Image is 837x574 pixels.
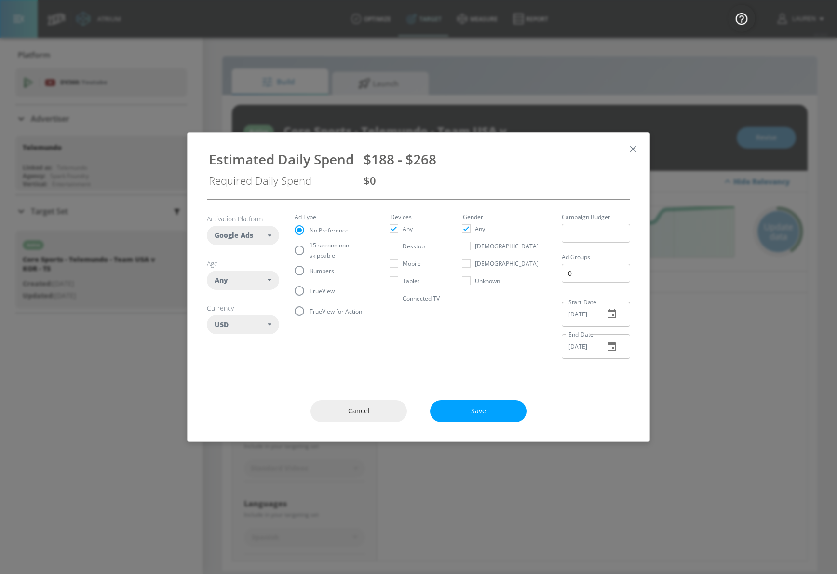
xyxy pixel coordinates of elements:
[728,5,755,32] button: Open Resource Center
[207,259,279,268] h6: Age
[207,214,279,223] h6: Activation Platform
[330,405,388,417] span: Cancel
[310,286,335,296] span: TrueView
[403,241,425,251] span: Desktop
[310,306,362,316] span: TrueView for Action
[364,150,436,168] span: $188 - $268
[215,320,229,329] span: USD
[562,214,630,220] label: Campaign Budget
[475,224,485,234] span: Any
[403,224,413,234] span: Any
[215,275,228,285] span: Any
[295,214,316,220] legend: Ad Type
[310,400,407,422] button: Cancel
[215,231,253,240] span: Google Ads
[403,259,421,269] span: Mobile
[207,315,279,334] div: USD
[310,266,334,276] span: Bumpers
[463,214,483,220] legend: Gender
[209,173,354,188] div: Required Daily Spend
[310,225,349,235] span: No Preference
[562,254,630,260] label: Ad Groups
[449,405,507,417] span: Save
[475,241,539,251] span: [DEMOGRAPHIC_DATA]
[475,259,539,269] span: [DEMOGRAPHIC_DATA]
[209,150,354,168] div: Estimated Daily Spend
[310,240,367,260] span: 15-second non-skippable
[475,276,500,286] span: Unknown
[207,226,279,245] div: Google Ads
[391,214,412,220] legend: Devices
[403,293,440,303] span: Connected TV
[207,271,279,290] div: Any
[430,400,526,422] button: Save
[403,276,419,286] span: Tablet
[364,173,628,188] div: $0
[207,303,279,313] h6: Currency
